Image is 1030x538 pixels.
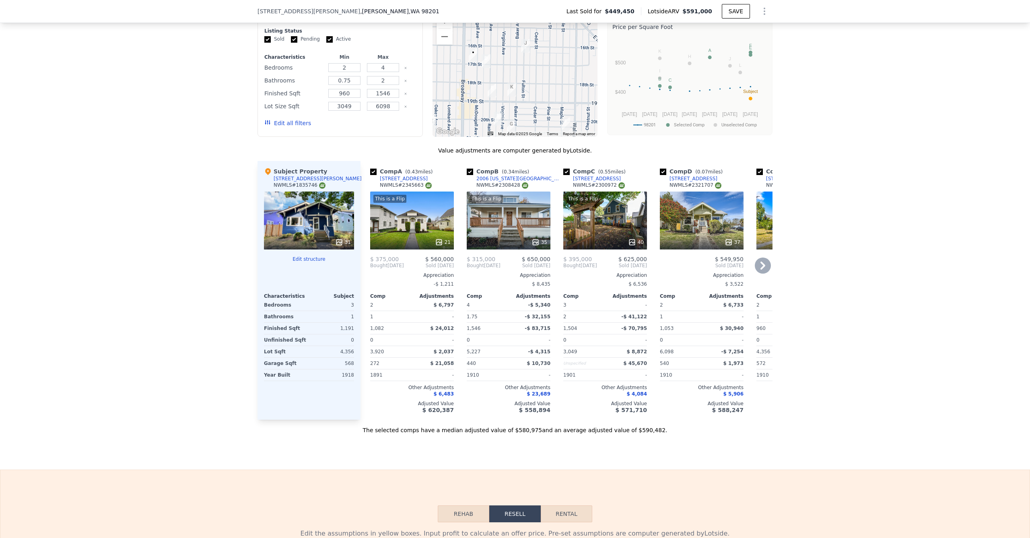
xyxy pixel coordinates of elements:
div: Comp A [370,167,436,175]
div: Appreciation [756,272,840,278]
span: $ 3,522 [725,281,744,287]
span: $ 6,797 [434,302,454,308]
img: NWMLS Logo [425,182,432,189]
div: - [510,369,550,381]
div: This is a Flip [373,195,406,203]
span: ( miles) [499,169,532,175]
span: Sold [DATE] [501,262,550,269]
div: 0 [311,334,354,346]
span: $ 30,940 [720,326,744,331]
text: Subject [743,89,758,94]
span: 2 [756,302,760,308]
div: Lot Sqft [264,346,307,357]
img: NWMLS Logo [618,182,625,189]
div: - [414,334,454,346]
span: $ 6,536 [628,281,647,287]
span: $ 6,733 [723,302,744,308]
div: 2702 16th St [521,39,530,53]
text: [DATE] [702,111,717,117]
text: I [659,68,660,73]
div: 2006 [US_STATE][GEOGRAPHIC_DATA] [476,175,560,182]
div: Adjusted Value [467,400,550,407]
span: Sold [DATE] [404,262,454,269]
div: [STREET_ADDRESS] [766,175,814,182]
span: Bought [563,262,581,269]
text: [DATE] [743,111,758,117]
span: $ 375,000 [370,256,399,262]
div: 1822 Baker Ave [507,83,516,97]
span: $ 620,387 [422,407,454,413]
span: $ 23,689 [527,391,550,397]
svg: A chart. [612,33,767,133]
div: - [703,334,744,346]
span: , [PERSON_NAME] [360,7,439,15]
div: 1891 [370,369,410,381]
div: Characteristics [264,293,309,299]
span: 1,053 [660,326,674,331]
div: - [607,299,647,311]
text: Selected Comp [674,122,705,128]
span: $ 8,435 [532,281,550,287]
img: Google [435,126,461,137]
div: 1910 [467,369,507,381]
div: NWMLS # 1835746 [274,182,325,189]
div: 2014 Oakes Ave [427,114,436,128]
div: Price per Square Foot [612,21,767,33]
span: $ 24,012 [430,326,454,331]
span: $ 21,058 [430,361,454,366]
text: A [708,48,711,53]
span: $449,450 [605,7,634,15]
a: [STREET_ADDRESS] [563,175,621,182]
div: Finished Sqft [264,88,323,99]
button: Clear [404,92,407,95]
div: 1628 Mcdougall Ave [469,48,478,62]
div: Max [365,54,401,60]
span: 540 [660,361,669,366]
div: NWMLS # 2300972 [573,182,625,189]
div: Bathrooms [264,75,323,86]
div: - [414,311,454,322]
span: Last Sold for [566,7,605,15]
input: Pending [291,36,297,43]
div: [STREET_ADDRESS] [573,175,621,182]
span: 0 [660,337,663,343]
button: Clear [404,66,407,70]
span: -$ 5,340 [528,302,550,308]
div: Comp [756,293,798,299]
span: 0.55 [600,169,611,175]
span: 1,504 [563,326,577,331]
div: Subject [309,293,354,299]
img: NWMLS Logo [715,182,721,189]
div: Unspecified [563,358,604,369]
div: [DATE] [370,262,404,269]
div: 3006 Leonard Dr [561,117,570,131]
div: Adjusted Value [370,400,454,407]
div: Adjusted Value [756,400,840,407]
button: SAVE [722,4,750,19]
text: [DATE] [682,111,697,117]
span: 0 [370,337,373,343]
div: [STREET_ADDRESS] [380,175,428,182]
a: Terms (opens in new tab) [547,132,558,136]
span: 3 [563,302,566,308]
span: ( miles) [402,169,436,175]
text: Unselected Comp [721,122,757,128]
span: -$ 7,254 [721,349,744,355]
div: 1 [311,311,354,322]
div: NWMLS # 2308428 [476,182,528,189]
span: 3,920 [370,349,384,355]
div: Comp [660,293,702,299]
div: Adjusted Value [563,400,647,407]
a: Report a map error [563,132,595,136]
span: -$ 32,155 [525,314,550,320]
span: Bought [370,262,387,269]
button: Edit structure [264,256,354,262]
div: Other Adjustments [467,384,550,391]
span: -$ 83,715 [525,326,550,331]
div: Other Adjustments [563,384,647,391]
div: Unfinished Sqft [264,334,307,346]
span: 440 [467,361,476,366]
span: $ 625,000 [618,256,647,262]
text: 98201 [644,122,656,128]
div: Appreciation [660,272,744,278]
